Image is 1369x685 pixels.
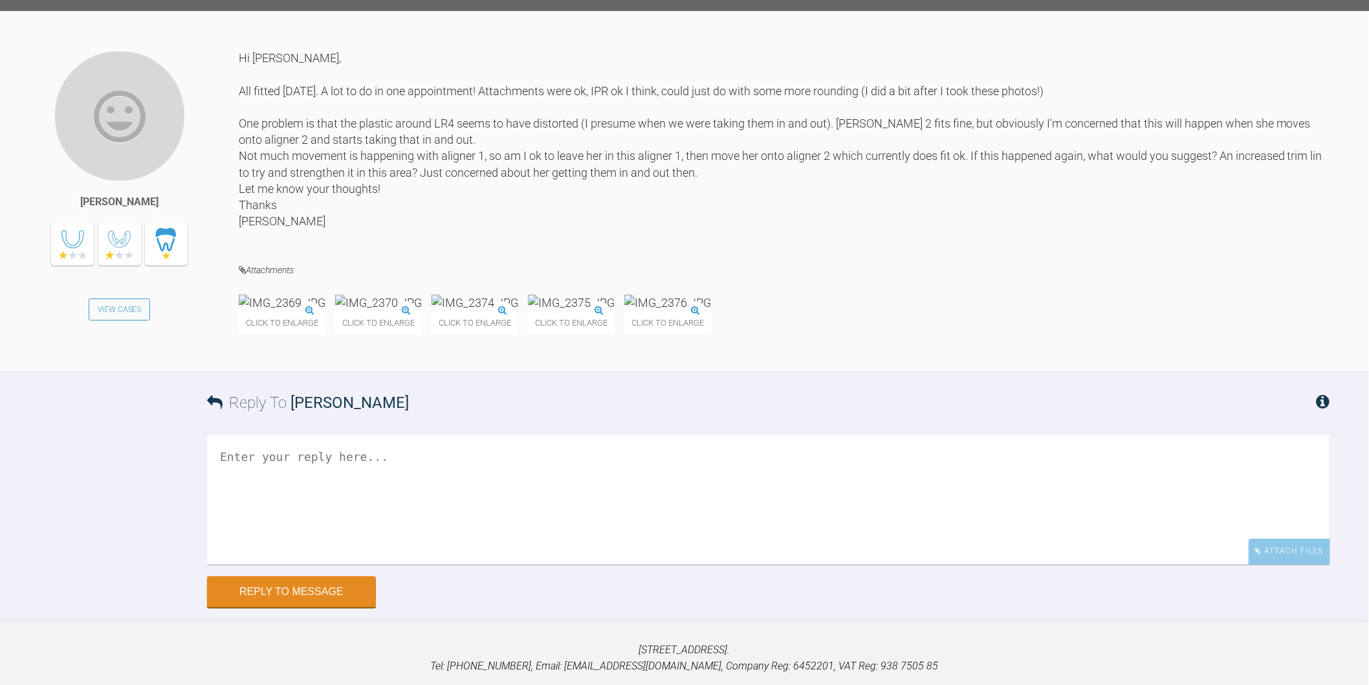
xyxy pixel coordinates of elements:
span: Click to enlarge [239,311,325,334]
div: Hi [PERSON_NAME], All fitted [DATE]. A lot to do in one appointment! Attachments were ok, IPR ok ... [239,50,1330,243]
img: IMG_2370.JPG [335,295,422,311]
a: View Cases [89,298,151,320]
div: [PERSON_NAME] [80,194,159,210]
span: [PERSON_NAME] [290,394,409,412]
h3: Reply To [207,390,409,415]
button: Reply to Message [207,576,376,607]
div: Attach Files [1249,539,1330,564]
img: IMG_2376.JPG [624,295,711,311]
p: [STREET_ADDRESS]. Tel: [PHONE_NUMBER], Email: [EMAIL_ADDRESS][DOMAIN_NAME], Company Reg: 6452201,... [21,642,1348,675]
span: Click to enlarge [335,311,422,334]
span: Click to enlarge [624,311,711,334]
span: Click to enlarge [432,311,518,334]
img: IMG_2374.JPG [432,295,518,311]
img: Cathryn Sherlock [54,50,186,182]
span: Click to enlarge [528,311,615,334]
h4: Attachments [239,262,1330,278]
img: IMG_2375.JPG [528,295,615,311]
img: IMG_2369.JPG [239,295,325,311]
